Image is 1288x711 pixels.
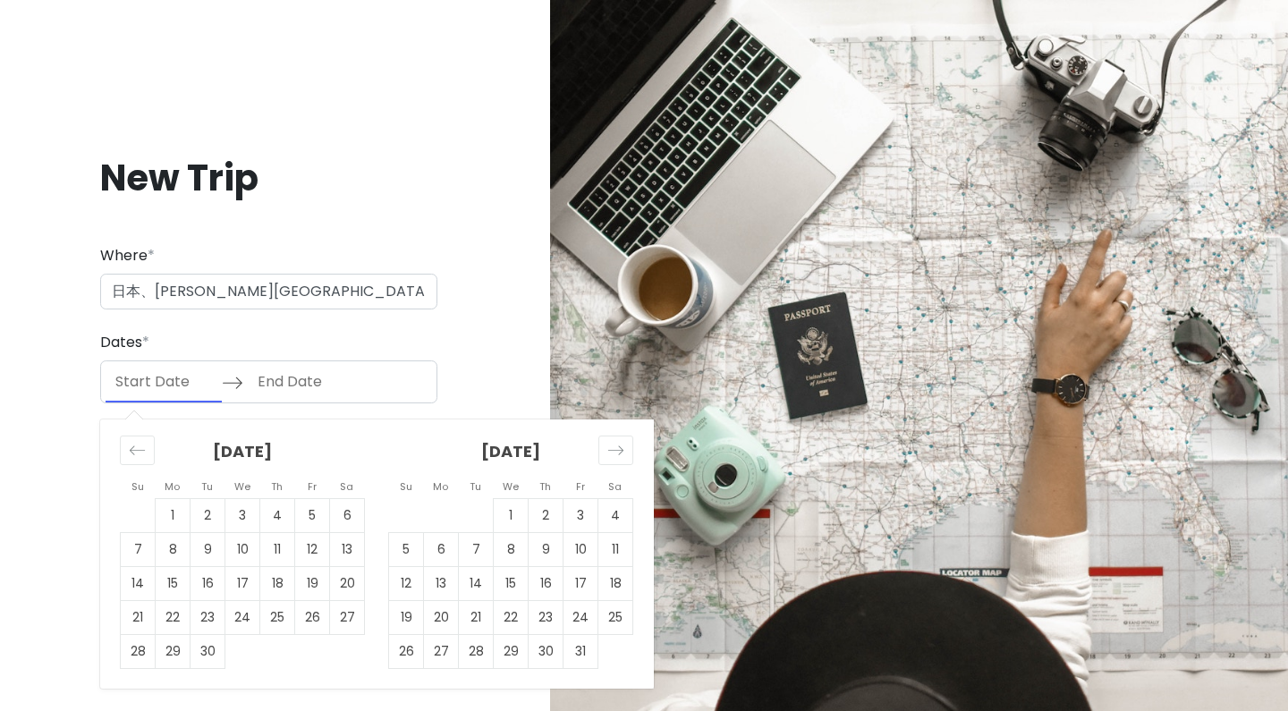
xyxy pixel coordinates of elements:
small: Th [271,479,283,494]
td: Choose Saturday, October 11, 2025 as your check-in date. It’s available. [598,533,633,567]
td: Choose Thursday, October 9, 2025 as your check-in date. It’s available. [529,533,563,567]
label: Dates [100,331,149,354]
td: Choose Wednesday, October 8, 2025 as your check-in date. It’s available. [494,533,529,567]
td: Choose Saturday, September 6, 2025 as your check-in date. It’s available. [330,499,365,533]
td: Choose Sunday, September 7, 2025 as your check-in date. It’s available. [121,533,156,567]
td: Choose Saturday, September 13, 2025 as your check-in date. It’s available. [330,533,365,567]
td: Choose Sunday, October 26, 2025 as your check-in date. It’s available. [389,635,424,669]
td: Choose Thursday, October 2, 2025 as your check-in date. It’s available. [529,499,563,533]
td: Choose Monday, September 15, 2025 as your check-in date. It’s available. [156,567,191,601]
input: City (e.g., New York) [100,274,437,309]
div: Move forward to switch to the next month. [598,436,633,465]
td: Choose Monday, September 1, 2025 as your check-in date. It’s available. [156,499,191,533]
td: Choose Sunday, September 28, 2025 as your check-in date. It’s available. [121,635,156,669]
td: Choose Tuesday, September 9, 2025 as your check-in date. It’s available. [191,533,225,567]
div: Move backward to switch to the previous month. [120,436,155,465]
td: Choose Wednesday, October 29, 2025 as your check-in date. It’s available. [494,635,529,669]
small: Tu [201,479,213,494]
td: Choose Sunday, October 5, 2025 as your check-in date. It’s available. [389,533,424,567]
td: Choose Monday, September 22, 2025 as your check-in date. It’s available. [156,601,191,635]
td: Choose Friday, September 12, 2025 as your check-in date. It’s available. [295,533,330,567]
small: Mo [433,479,448,494]
td: Choose Friday, September 5, 2025 as your check-in date. It’s available. [295,499,330,533]
small: Mo [165,479,180,494]
td: Choose Friday, October 10, 2025 as your check-in date. It’s available. [563,533,598,567]
td: Choose Wednesday, September 24, 2025 as your check-in date. It’s available. [225,601,260,635]
td: Choose Friday, September 19, 2025 as your check-in date. It’s available. [295,567,330,601]
td: Choose Monday, October 6, 2025 as your check-in date. It’s available. [424,533,459,567]
small: Fr [576,479,585,494]
td: Choose Tuesday, September 16, 2025 as your check-in date. It’s available. [191,567,225,601]
input: End Date [248,361,364,402]
td: Choose Wednesday, October 15, 2025 as your check-in date. It’s available. [494,567,529,601]
div: Calendar [100,419,654,689]
td: Choose Saturday, October 25, 2025 as your check-in date. It’s available. [598,601,633,635]
td: Choose Tuesday, September 23, 2025 as your check-in date. It’s available. [191,601,225,635]
td: Choose Sunday, September 21, 2025 as your check-in date. It’s available. [121,601,156,635]
td: Choose Friday, October 17, 2025 as your check-in date. It’s available. [563,567,598,601]
td: Choose Saturday, October 4, 2025 as your check-in date. It’s available. [598,499,633,533]
td: Choose Monday, October 27, 2025 as your check-in date. It’s available. [424,635,459,669]
small: Su [131,479,144,494]
td: Choose Friday, October 3, 2025 as your check-in date. It’s available. [563,499,598,533]
td: Choose Sunday, October 19, 2025 as your check-in date. It’s available. [389,601,424,635]
td: Choose Monday, September 8, 2025 as your check-in date. It’s available. [156,533,191,567]
td: Choose Sunday, September 14, 2025 as your check-in date. It’s available. [121,567,156,601]
td: Choose Saturday, September 27, 2025 as your check-in date. It’s available. [330,601,365,635]
td: Choose Tuesday, September 2, 2025 as your check-in date. It’s available. [191,499,225,533]
td: Choose Friday, September 26, 2025 as your check-in date. It’s available. [295,601,330,635]
small: Sa [340,479,353,494]
strong: [DATE] [481,440,540,462]
td: Choose Wednesday, October 22, 2025 as your check-in date. It’s available. [494,601,529,635]
td: Choose Saturday, September 20, 2025 as your check-in date. It’s available. [330,567,365,601]
strong: [DATE] [213,440,272,462]
td: Choose Tuesday, October 28, 2025 as your check-in date. It’s available. [459,635,494,669]
td: Choose Wednesday, September 17, 2025 as your check-in date. It’s available. [225,567,260,601]
td: Choose Saturday, October 18, 2025 as your check-in date. It’s available. [598,567,633,601]
small: Tu [470,479,481,494]
td: Choose Monday, October 13, 2025 as your check-in date. It’s available. [424,567,459,601]
small: Su [400,479,412,494]
td: Choose Monday, October 20, 2025 as your check-in date. It’s available. [424,601,459,635]
td: Choose Friday, October 31, 2025 as your check-in date. It’s available. [563,635,598,669]
td: Choose Thursday, October 16, 2025 as your check-in date. It’s available. [529,567,563,601]
small: Fr [308,479,317,494]
td: Choose Thursday, September 4, 2025 as your check-in date. It’s available. [260,499,295,533]
td: Choose Thursday, October 23, 2025 as your check-in date. It’s available. [529,601,563,635]
td: Choose Tuesday, October 7, 2025 as your check-in date. It’s available. [459,533,494,567]
td: Choose Wednesday, September 3, 2025 as your check-in date. It’s available. [225,499,260,533]
small: We [503,479,519,494]
small: We [234,479,250,494]
td: Choose Thursday, October 30, 2025 as your check-in date. It’s available. [529,635,563,669]
td: Choose Friday, October 24, 2025 as your check-in date. It’s available. [563,601,598,635]
td: Choose Tuesday, September 30, 2025 as your check-in date. It’s available. [191,635,225,669]
td: Choose Thursday, September 11, 2025 as your check-in date. It’s available. [260,533,295,567]
td: Choose Tuesday, October 14, 2025 as your check-in date. It’s available. [459,567,494,601]
td: Choose Sunday, October 12, 2025 as your check-in date. It’s available. [389,567,424,601]
small: Th [539,479,551,494]
label: Where [100,244,155,267]
input: Start Date [106,361,222,402]
td: Choose Tuesday, October 21, 2025 as your check-in date. It’s available. [459,601,494,635]
td: Choose Monday, September 29, 2025 as your check-in date. It’s available. [156,635,191,669]
td: Choose Wednesday, October 1, 2025 as your check-in date. It’s available. [494,499,529,533]
h1: New Trip [100,155,437,201]
small: Sa [608,479,622,494]
td: Choose Thursday, September 25, 2025 as your check-in date. It’s available. [260,601,295,635]
td: Choose Thursday, September 18, 2025 as your check-in date. It’s available. [260,567,295,601]
td: Choose Wednesday, September 10, 2025 as your check-in date. It’s available. [225,533,260,567]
